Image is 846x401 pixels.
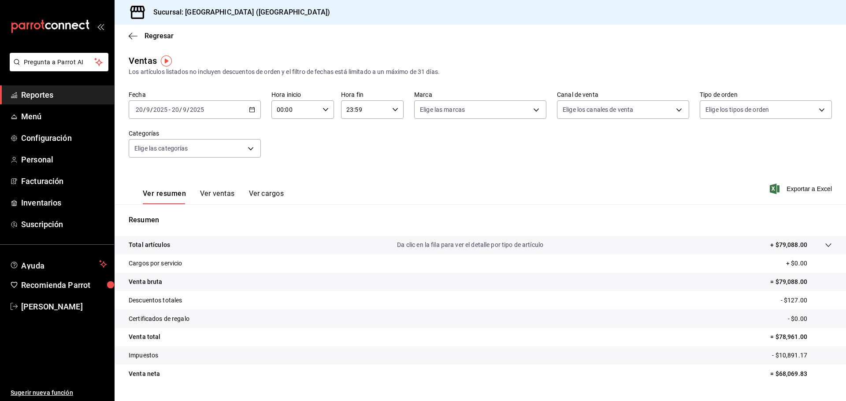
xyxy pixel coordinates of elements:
label: Hora inicio [271,92,334,98]
span: / [179,106,182,113]
h3: Sucursal: [GEOGRAPHIC_DATA] ([GEOGRAPHIC_DATA]) [146,7,330,18]
p: = $79,088.00 [770,277,832,287]
p: + $0.00 [786,259,832,268]
input: -- [146,106,150,113]
label: Marca [414,92,546,98]
span: - [169,106,171,113]
button: Pregunta a Parrot AI [10,53,108,71]
label: Categorías [129,130,261,136]
p: Certificados de regalo [129,314,189,324]
span: Suscripción [21,218,107,230]
span: [PERSON_NAME] [21,301,107,313]
span: Sugerir nueva función [11,388,107,397]
span: Reportes [21,89,107,101]
span: / [187,106,189,113]
p: = $68,069.83 [770,369,832,379]
label: Hora fin [341,92,404,98]
p: Venta total [129,332,160,342]
input: ---- [189,106,204,113]
p: Venta neta [129,369,160,379]
button: Regresar [129,32,174,40]
p: Impuestos [129,351,158,360]
span: Pregunta a Parrot AI [24,58,95,67]
span: Elige los canales de venta [563,105,633,114]
div: navigation tabs [143,189,284,204]
span: Recomienda Parrot [21,279,107,291]
label: Fecha [129,92,261,98]
span: Configuración [21,132,107,144]
input: ---- [153,106,168,113]
button: Ver ventas [200,189,235,204]
span: Inventarios [21,197,107,209]
p: Cargos por servicio [129,259,182,268]
a: Pregunta a Parrot AI [6,64,108,73]
p: - $0.00 [788,314,832,324]
p: = $78,961.00 [770,332,832,342]
p: Total artículos [129,240,170,250]
div: Ventas [129,54,157,67]
div: Los artículos listados no incluyen descuentos de orden y el filtro de fechas está limitado a un m... [129,67,832,77]
input: -- [182,106,187,113]
label: Tipo de orden [700,92,832,98]
button: Ver resumen [143,189,186,204]
span: Facturación [21,175,107,187]
p: Da clic en la fila para ver el detalle por tipo de artículo [397,240,543,250]
p: - $10,891.17 [772,351,832,360]
p: Descuentos totales [129,296,182,305]
button: Ver cargos [249,189,284,204]
p: Resumen [129,215,832,225]
span: Regresar [145,32,174,40]
span: Elige las categorías [134,144,188,153]
span: Elige los tipos de orden [705,105,769,114]
button: open_drawer_menu [97,23,104,30]
span: Menú [21,110,107,122]
img: Tooltip marker [161,55,172,66]
span: / [143,106,146,113]
span: Personal [21,154,107,166]
button: Exportar a Excel [772,184,832,194]
input: -- [135,106,143,113]
span: Ayuda [21,259,96,269]
label: Canal de venta [557,92,689,98]
p: - $127.00 [781,296,832,305]
p: Venta bruta [129,277,162,287]
input: -- [171,106,179,113]
span: Elige las marcas [420,105,465,114]
span: / [150,106,153,113]
p: + $79,088.00 [770,240,807,250]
